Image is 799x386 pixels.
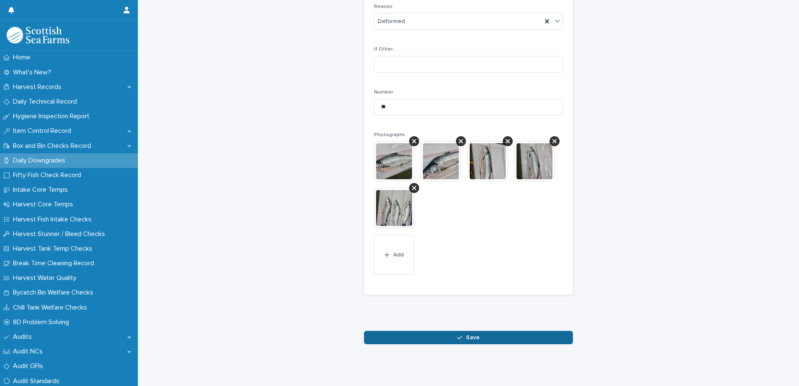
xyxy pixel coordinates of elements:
[374,132,405,137] span: Photographs
[10,127,78,135] p: Item Control Record
[466,335,480,340] span: Save
[10,274,83,282] p: Harvest Water Quality
[10,230,112,238] p: Harvest Stunner / Bleed Checks
[10,289,100,297] p: Bycatch Bin Welfare Checks
[10,304,94,312] p: Chill Tank Welfare Checks
[374,4,392,9] span: Reason
[10,186,74,194] p: Intake Core Temps
[10,318,76,326] p: 8D Problem Solving
[10,348,49,356] p: Audit NCs
[374,47,397,52] span: If Other....
[374,235,414,275] button: Add
[10,216,98,223] p: Harvest Fish Intake Checks
[393,252,404,258] span: Add
[10,362,50,370] p: Audit OFIs
[10,69,58,76] p: What's New?
[7,27,69,43] img: mMrefqRFQpe26GRNOUkG
[10,245,99,253] p: Harvest Tank Temp Checks
[378,17,405,26] span: Deformed
[10,259,101,267] p: Break Time Cleaning Record
[10,157,72,165] p: Daily Downgrades
[10,98,84,106] p: Daily Technical Record
[10,53,37,61] p: Home
[374,90,393,95] span: Number
[10,171,88,179] p: Fifty Fish Check Record
[10,112,96,120] p: Hygiene Inspection Report
[10,142,98,150] p: Box and Bin Checks Record
[364,331,573,344] button: Save
[10,333,38,341] p: Audits
[10,377,66,385] p: Audit Standards
[10,201,80,208] p: Harvest Core Temps
[10,83,68,91] p: Harvest Records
